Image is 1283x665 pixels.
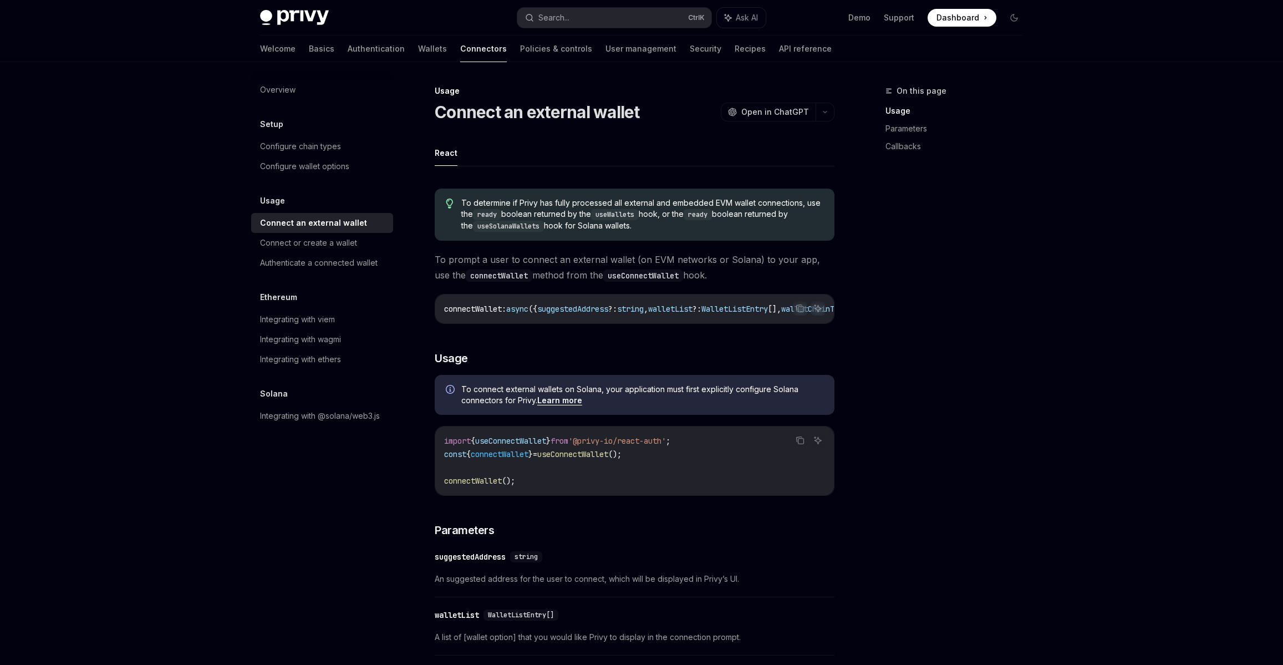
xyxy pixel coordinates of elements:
a: Demo [848,12,870,23]
span: Parameters [435,522,494,538]
h1: Connect an external wallet [435,102,640,122]
div: Authenticate a connected wallet [260,256,378,270]
span: async [506,304,528,314]
button: Search...CtrlK [517,8,711,28]
span: const [444,449,466,459]
span: string [617,304,644,314]
span: from [551,436,568,446]
a: Integrating with viem [251,309,393,329]
a: Wallets [418,35,447,62]
a: Recipes [735,35,766,62]
img: dark logo [260,10,329,26]
span: ?: [693,304,701,314]
span: Dashboard [936,12,979,23]
a: Integrating with wagmi [251,329,393,349]
span: { [466,449,471,459]
div: Overview [260,83,296,97]
span: useConnectWallet [475,436,546,446]
button: Copy the contents from the code block [793,433,807,448]
code: ready [684,209,712,220]
span: walletList [648,304,693,314]
h5: Solana [260,387,288,400]
div: Configure wallet options [260,160,349,173]
a: Connectors [460,35,507,62]
span: = [533,449,537,459]
div: Integrating with wagmi [260,333,341,346]
span: To connect external wallets on Solana, your application must first explicitly configure Solana co... [461,384,823,406]
a: Learn more [537,395,582,405]
h5: Usage [260,194,285,207]
span: Open in ChatGPT [741,106,809,118]
span: suggestedAddress [537,304,608,314]
span: '@privy-io/react-auth' [568,436,666,446]
a: Parameters [885,120,1032,138]
code: useWallets [591,209,639,220]
span: string [515,552,538,561]
span: ?: [608,304,617,314]
button: Ask AI [811,301,825,316]
span: Usage [435,351,468,366]
a: Integrating with @solana/web3.js [251,406,393,426]
button: Open in ChatGPT [721,103,816,121]
span: walletChainType [781,304,848,314]
span: connectWallet [444,304,502,314]
a: Integrating with ethers [251,349,393,369]
h5: Setup [260,118,283,131]
div: Integrating with ethers [260,353,341,366]
svg: Info [446,385,457,396]
a: Dashboard [928,9,996,27]
a: Connect or create a wallet [251,233,393,253]
a: Authenticate a connected wallet [251,253,393,273]
span: WalletListEntry[] [488,611,554,620]
code: useSolanaWallets [473,221,544,232]
span: To prompt a user to connect an external wallet (on EVM networks or Solana) to your app, use the m... [435,252,834,283]
div: Search... [538,11,569,24]
span: { [471,436,475,446]
div: Integrating with viem [260,313,335,326]
div: walletList [435,610,479,621]
code: ready [473,209,501,220]
span: import [444,436,471,446]
span: A list of [wallet option] that you would like Privy to display in the connection prompt. [435,631,834,644]
div: suggestedAddress [435,551,506,562]
span: useConnectWallet [537,449,608,459]
span: : [502,304,506,314]
button: Copy the contents from the code block [793,301,807,316]
a: Support [884,12,914,23]
div: Configure chain types [260,140,341,153]
span: ; [666,436,670,446]
button: Ask AI [811,433,825,448]
code: connectWallet [466,270,532,282]
div: Usage [435,85,834,97]
span: [], [768,304,781,314]
span: , [644,304,648,314]
svg: Tip [446,199,454,209]
a: User management [605,35,676,62]
span: connectWallet [471,449,528,459]
span: } [546,436,551,446]
a: Usage [885,102,1032,120]
a: Callbacks [885,138,1032,155]
span: } [528,449,533,459]
span: (); [502,476,515,486]
a: Welcome [260,35,296,62]
a: Connect an external wallet [251,213,393,233]
div: Connect an external wallet [260,216,367,230]
span: Ctrl K [688,13,705,22]
a: Configure wallet options [251,156,393,176]
span: WalletListEntry [701,304,768,314]
a: Overview [251,80,393,100]
div: Integrating with @solana/web3.js [260,409,380,423]
a: API reference [779,35,832,62]
h5: Ethereum [260,291,297,304]
button: Toggle dark mode [1005,9,1023,27]
span: connectWallet [444,476,502,486]
span: (); [608,449,622,459]
button: React [435,140,457,166]
span: ({ [528,304,537,314]
div: Connect or create a wallet [260,236,357,250]
a: Authentication [348,35,405,62]
a: Basics [309,35,334,62]
span: An suggested address for the user to connect, which will be displayed in Privy’s UI. [435,572,834,586]
a: Configure chain types [251,136,393,156]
